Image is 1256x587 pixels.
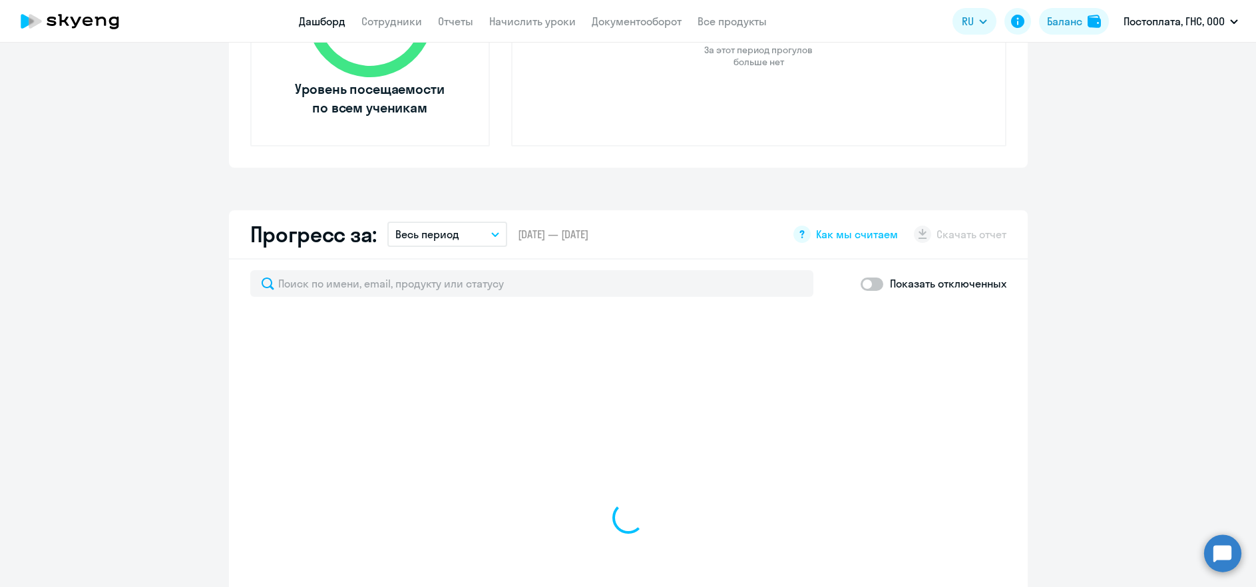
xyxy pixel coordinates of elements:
[299,15,345,28] a: Дашборд
[294,80,447,117] span: Уровень посещаемости по всем ученикам
[703,44,815,68] span: За этот период прогулов больше нет
[890,276,1006,292] p: Показать отключенных
[438,15,473,28] a: Отчеты
[387,222,507,247] button: Весь период
[816,227,898,242] span: Как мы считаем
[250,270,813,297] input: Поиск по имени, email, продукту или статусу
[361,15,422,28] a: Сотрудники
[962,13,974,29] span: RU
[1124,13,1225,29] p: Постоплата, ГНС, ООО
[1117,5,1245,37] button: Постоплата, ГНС, ООО
[1039,8,1109,35] button: Балансbalance
[1088,15,1101,28] img: balance
[518,227,588,242] span: [DATE] — [DATE]
[698,15,767,28] a: Все продукты
[1047,13,1082,29] div: Баланс
[592,15,682,28] a: Документооборот
[250,221,377,248] h2: Прогресс за:
[395,226,459,242] p: Весь период
[952,8,996,35] button: RU
[489,15,576,28] a: Начислить уроки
